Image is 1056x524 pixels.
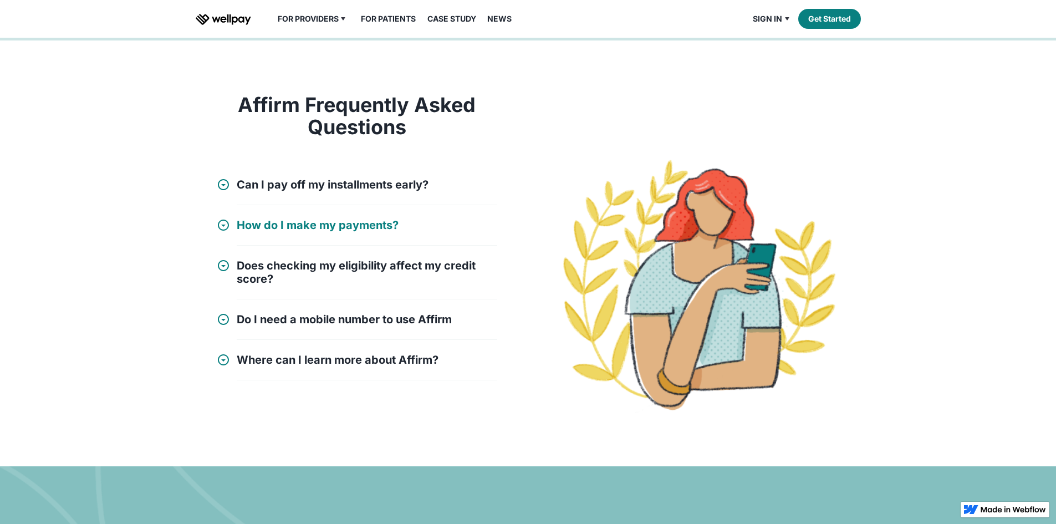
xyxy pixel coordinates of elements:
a: Case Study [421,12,483,26]
img: Made in Webflow [981,506,1046,513]
h4: Do I need a mobile number to use Affirm [237,313,452,326]
h4: Can I pay off my installments early? [237,178,428,191]
div: For Providers [271,12,355,26]
h4: Does checking my eligibility affect my credit score? [237,259,497,286]
h3: Affirm Frequently Asked Questions [217,94,497,138]
h4: How do I make my payments? [237,218,399,232]
a: For Patients [354,12,422,26]
a: News [481,12,518,26]
div: For Providers [278,12,339,26]
div: Sign in [753,12,782,26]
a: Get Started [798,9,861,29]
div: Sign in [746,12,798,26]
a: home [196,12,251,26]
h4: Where can I learn more about Affirm? [237,353,438,367]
